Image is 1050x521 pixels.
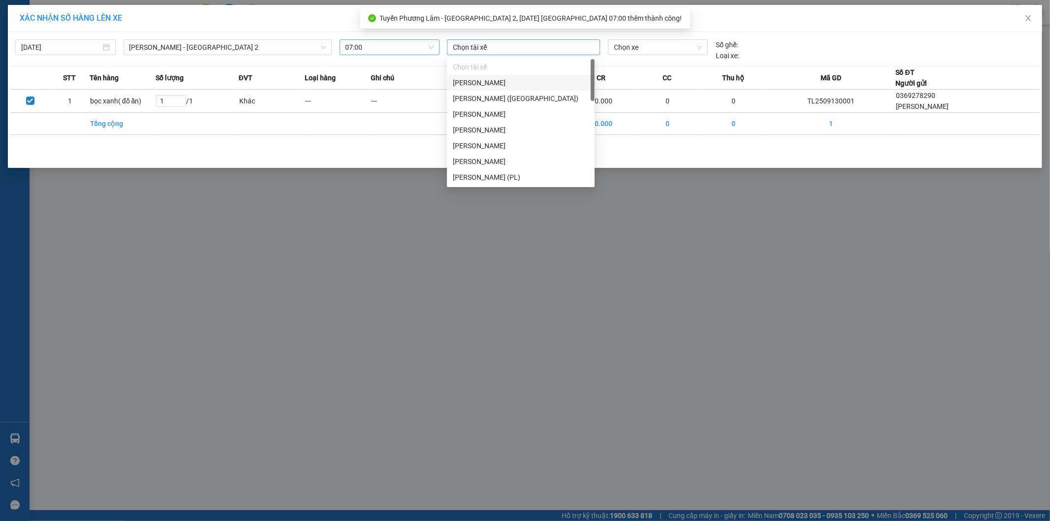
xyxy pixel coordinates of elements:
div: Nguyễn Hữu Nhân [447,154,595,169]
div: Số ĐT Người gửi [896,67,927,89]
td: 1 [50,90,89,113]
span: [PERSON_NAME] CMND: [22,69,104,77]
span: Số ghế: [716,39,738,50]
span: 06:11 [90,4,107,12]
span: Loại xe: [716,50,739,61]
span: [PERSON_NAME] [896,102,949,110]
span: Phương Lâm - Sài Gòn 2 [129,40,326,55]
td: 0 [635,113,700,135]
span: PHIẾU GỬI HÀNG [38,45,111,56]
div: [PERSON_NAME] (PL) [453,172,589,183]
span: Tên hàng [90,72,119,83]
span: Trạm 3.5 TLài [30,37,74,45]
div: [PERSON_NAME] [453,156,589,167]
td: / 1 [156,90,239,113]
div: Chọn tài xế [453,62,589,72]
div: Nguyễn Đình Nam (PL) [447,169,595,185]
strong: THIÊN PHÁT ĐẠT [38,25,109,35]
td: bọc xanh( đồ ăn) [90,90,156,113]
div: Chọn tài xế [447,59,595,75]
span: XÁC NHẬN SỐ HÀNG LÊN XE [20,13,122,23]
td: --- [305,90,371,113]
span: Tuyến Phương Lâm - [GEOGRAPHIC_DATA] 2, [DATE] [GEOGRAPHIC_DATA] 07:00 thêm thành công! [380,14,682,22]
td: 0 [635,90,700,113]
span: TL2509130001 [18,4,66,12]
span: Mã GD [821,72,841,83]
span: Chọn xe [614,40,701,55]
div: [PERSON_NAME] [453,77,589,88]
strong: N.gửi: [3,69,104,77]
td: 1 [437,90,503,113]
span: close [1024,14,1032,22]
div: Trương Văn Đức [447,122,595,138]
td: --- [371,90,437,113]
td: 0 [700,113,766,135]
span: [DATE] [109,4,129,12]
div: [PERSON_NAME] ([GEOGRAPHIC_DATA]) [453,93,589,104]
div: Phạm Văn Chí [447,75,595,91]
div: [PERSON_NAME] [453,109,589,120]
strong: VP: SĐT: [19,37,128,45]
td: 0 [700,90,766,113]
td: 40.000 [569,90,635,113]
td: 40.000 [569,113,635,135]
span: Quận 10 [90,57,126,68]
span: CC [663,72,671,83]
strong: CTY XE KHÁCH [42,12,106,23]
td: Tổng cộng [90,113,156,135]
span: Thu hộ [722,72,744,83]
span: 07:00 [346,40,434,55]
span: 0369278290 [896,92,936,99]
div: [PERSON_NAME] [453,140,589,151]
td: 1 [437,113,503,135]
div: Vương Trí Tài (Phú Hoà) [447,91,595,106]
span: check-circle [368,14,376,22]
span: Loại hàng [305,72,336,83]
span: CR [597,72,605,83]
input: 13/09/2025 [21,42,101,53]
span: down [320,44,326,50]
span: Số lượng [156,72,184,83]
div: [PERSON_NAME] [453,125,589,135]
div: Vũ Đức Thuận [447,138,595,154]
div: Phi Nguyên Sa [447,106,595,122]
button: Close [1015,5,1042,33]
span: ĐVT [239,72,253,83]
td: Khác [239,90,305,113]
td: 1 [766,113,896,135]
span: Trạm 3.5 TLài -> [23,57,126,68]
span: Ghi chú [371,72,394,83]
td: TL2509130001 [766,90,896,113]
span: 0944592444 [89,37,128,45]
span: STT [63,72,76,83]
